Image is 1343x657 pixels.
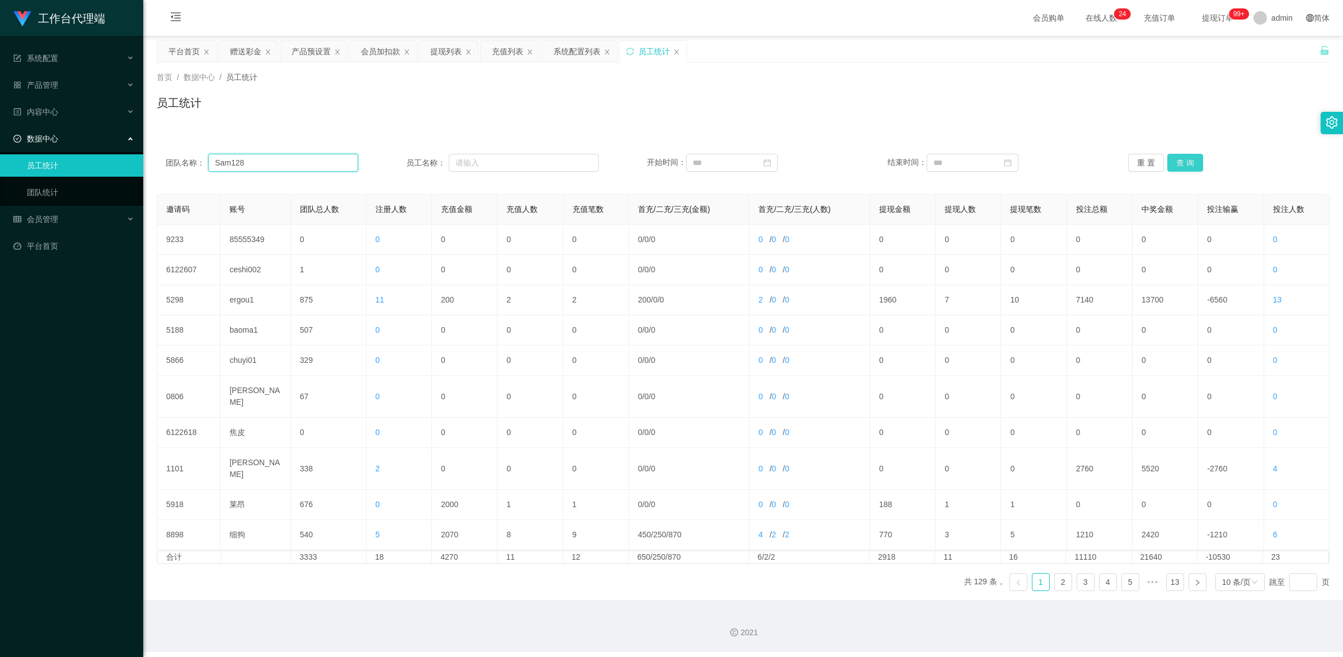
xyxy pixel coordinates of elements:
span: 首充/二充/三充(金额) [638,205,710,214]
td: 0 [936,418,1001,448]
span: 充值金额 [441,205,472,214]
span: 注册人数 [375,205,407,214]
span: 0 [375,265,380,274]
span: 0 [785,235,790,244]
input: 请输入 [449,154,599,172]
span: 开始时间： [647,158,686,167]
td: 0 [870,346,936,376]
td: 5866 [157,346,220,376]
span: 0 [758,500,763,509]
a: 团队统计 [27,181,134,204]
span: 0 [1273,356,1278,365]
i: 图标: check-circle-o [13,135,21,143]
i: 图标: close [673,49,680,55]
td: 莱昂 [220,490,290,520]
span: 2 [758,295,763,304]
span: 0 [638,325,642,334]
span: 0 [638,265,642,274]
span: 0 [651,235,655,244]
td: / / [629,255,750,285]
a: 工作台代理端 [13,13,105,22]
div: 系统配置列表 [553,41,600,62]
td: / / [629,225,750,255]
span: 0 [758,265,763,274]
span: 充值人数 [506,205,538,214]
td: / / [749,418,870,448]
span: 0 [651,325,655,334]
span: 产品管理 [13,81,58,89]
i: 图标: close [604,49,611,55]
span: 系统配置 [13,54,58,63]
span: 0 [785,500,790,509]
td: 0 [291,225,367,255]
td: 0 [564,255,629,285]
td: / / [749,376,870,418]
td: 0 [432,225,497,255]
div: 员工统计 [638,41,670,62]
span: 内容中心 [13,107,58,116]
span: 200 [638,295,651,304]
td: 0 [936,346,1001,376]
td: 0 [1001,315,1067,346]
span: 0 [375,392,380,401]
td: 7 [936,285,1001,315]
i: 图标: unlock [1319,45,1330,55]
td: [PERSON_NAME] [220,448,290,490]
span: 账号 [229,205,245,214]
li: 3 [1077,573,1095,591]
span: 0 [651,356,655,365]
span: 0 [785,464,790,473]
i: 图标: setting [1326,116,1338,129]
td: 5520 [1133,448,1198,490]
td: 0 [936,225,1001,255]
button: 重 置 [1128,154,1164,172]
i: 图标: sync [626,48,634,55]
span: 0 [651,500,655,509]
td: 0 [564,448,629,490]
a: 4 [1100,574,1116,590]
span: 0 [772,295,776,304]
li: 1 [1032,573,1050,591]
td: 0 [1133,315,1198,346]
td: 0 [1001,418,1067,448]
span: 0 [758,428,763,437]
span: 0 [785,356,790,365]
td: 0 [870,315,936,346]
span: 0 [1273,235,1278,244]
td: 1101 [157,448,220,490]
h1: 工作台代理端 [38,1,105,36]
span: 0 [785,295,790,304]
td: 0 [1001,255,1067,285]
td: 875 [291,285,367,315]
span: 0 [638,392,642,401]
i: 图标: close [527,49,533,55]
td: 676 [291,490,367,520]
sup: 24 [1114,8,1130,20]
td: 0 [291,418,367,448]
span: 投注人数 [1273,205,1304,214]
i: 图标: down [1251,579,1258,587]
i: 图标: close [265,49,271,55]
span: 0 [758,392,763,401]
div: 平台首页 [168,41,200,62]
span: 0 [772,356,776,365]
span: 0 [651,464,655,473]
td: baoma1 [220,315,290,346]
span: 0 [1273,265,1278,274]
td: 0 [1133,225,1198,255]
span: 13 [1273,295,1282,304]
span: 首充/二充/三充(人数) [758,205,830,214]
span: 0 [772,325,776,334]
span: 0 [651,428,655,437]
td: 6122618 [157,418,220,448]
span: 提现人数 [945,205,976,214]
li: 下一页 [1189,573,1206,591]
span: 充值笔数 [572,205,604,214]
span: 0 [758,325,763,334]
i: 图标: table [13,215,21,223]
td: 0 [497,418,563,448]
td: 9 [564,520,629,550]
td: 9233 [157,225,220,255]
span: 0 [638,464,642,473]
td: / / [629,490,750,520]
